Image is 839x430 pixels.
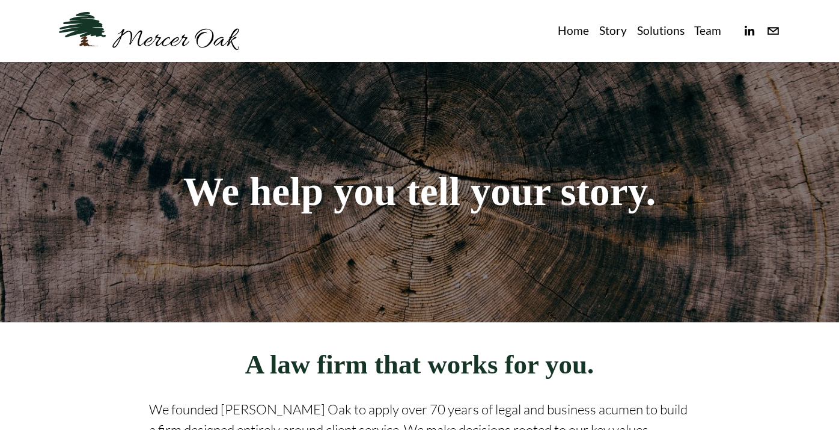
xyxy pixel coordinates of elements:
[149,171,690,213] h1: We help you tell your story.
[742,24,756,38] a: linkedin-unauth
[766,24,780,38] a: info@merceroaklaw.com
[558,21,589,41] a: Home
[149,350,690,380] h2: A law firm that works for you.
[694,21,721,41] a: Team
[599,21,627,41] a: Story
[637,21,685,41] a: Solutions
